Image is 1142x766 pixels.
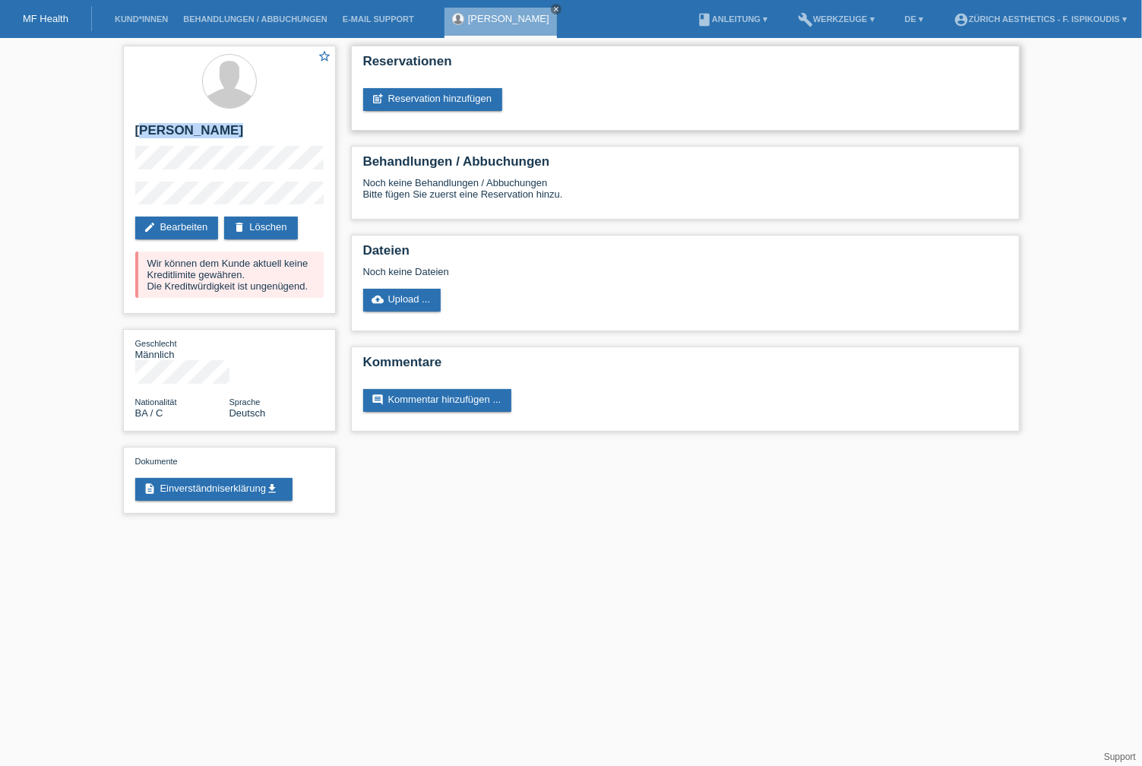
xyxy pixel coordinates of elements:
[798,12,813,27] i: build
[363,54,1008,77] h2: Reservationen
[135,337,229,360] div: Männlich
[897,14,931,24] a: DE ▾
[363,177,1008,211] div: Noch keine Behandlungen / Abbuchungen Bitte fügen Sie zuerst eine Reservation hinzu.
[266,483,278,495] i: get_app
[135,397,177,407] span: Nationalität
[552,5,560,13] i: close
[224,217,297,239] a: deleteLöschen
[689,14,775,24] a: bookAnleitung ▾
[363,243,1008,266] h2: Dateien
[144,221,157,233] i: edit
[135,217,219,239] a: editBearbeiten
[135,478,293,501] a: descriptionEinverständniserklärungget_app
[697,12,712,27] i: book
[23,13,68,24] a: MF Health
[946,14,1134,24] a: account_circleZürich Aesthetics - F. Ispikoudis ▾
[135,407,163,419] span: Bosnien und Herzegowina / C / 02.04.2014
[363,289,441,312] a: cloud_uploadUpload ...
[551,4,562,14] a: close
[363,389,512,412] a: commentKommentar hinzufügen ...
[107,14,176,24] a: Kund*innen
[229,407,266,419] span: Deutsch
[318,49,332,63] i: star_border
[372,293,384,305] i: cloud_upload
[372,394,384,406] i: comment
[363,154,1008,177] h2: Behandlungen / Abbuchungen
[176,14,335,24] a: Behandlungen / Abbuchungen
[135,123,324,146] h2: [PERSON_NAME]
[954,12,969,27] i: account_circle
[135,457,178,466] span: Dokumente
[372,93,384,105] i: post_add
[135,339,177,348] span: Geschlecht
[1104,752,1136,762] a: Support
[363,355,1008,378] h2: Kommentare
[363,88,503,111] a: post_addReservation hinzufügen
[363,266,827,277] div: Noch keine Dateien
[233,221,245,233] i: delete
[144,483,157,495] i: description
[468,13,549,24] a: [PERSON_NAME]
[229,397,261,407] span: Sprache
[135,252,324,298] div: Wir können dem Kunde aktuell keine Kreditlimite gewähren. Die Kreditwürdigkeit ist ungenügend.
[335,14,422,24] a: E-Mail Support
[318,49,332,65] a: star_border
[790,14,882,24] a: buildWerkzeuge ▾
